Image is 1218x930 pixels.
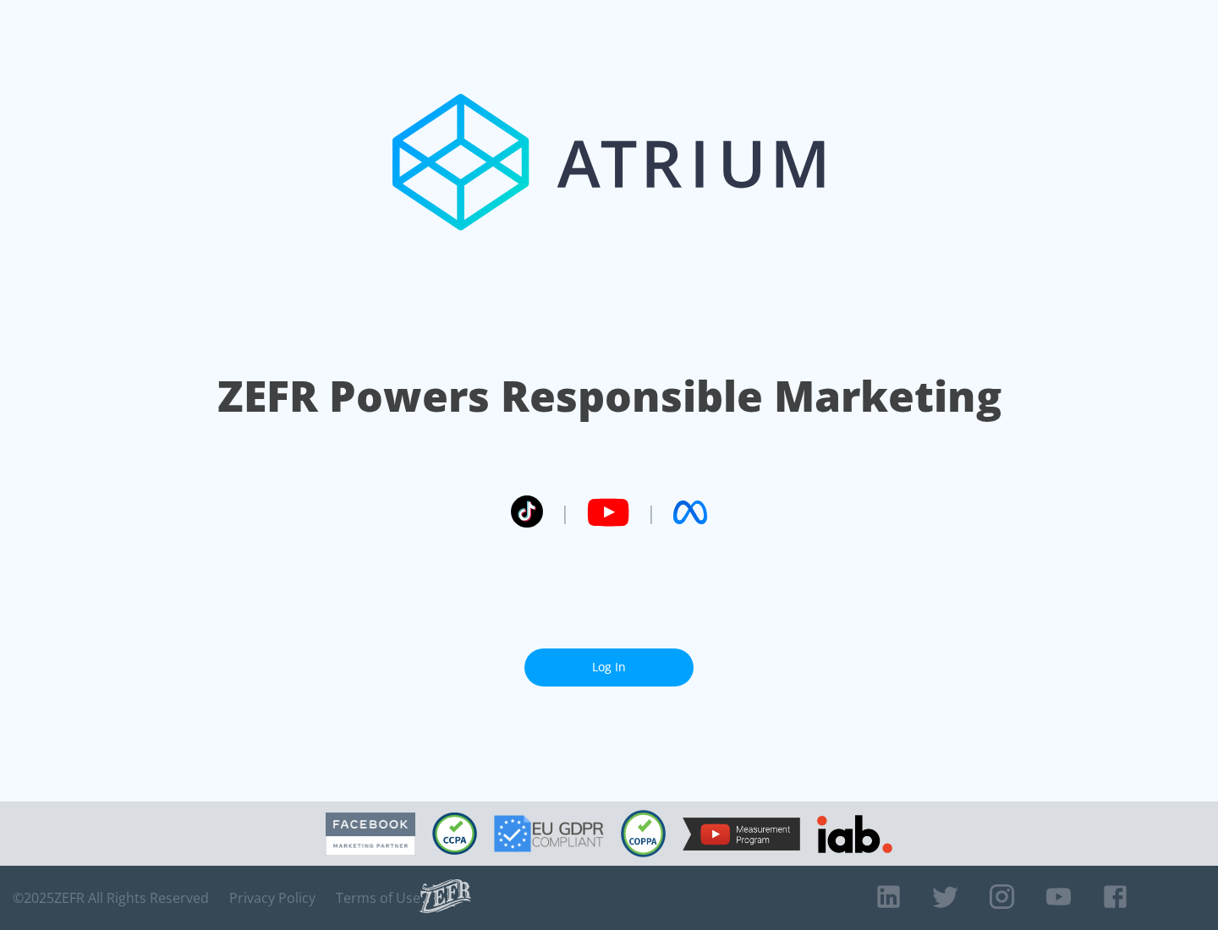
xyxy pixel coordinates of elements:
img: YouTube Measurement Program [683,818,800,851]
img: Facebook Marketing Partner [326,812,415,856]
img: CCPA Compliant [432,812,477,855]
span: | [560,500,570,525]
a: Terms of Use [336,889,420,906]
img: GDPR Compliant [494,815,604,852]
h1: ZEFR Powers Responsible Marketing [217,367,1001,425]
span: © 2025 ZEFR All Rights Reserved [13,889,209,906]
a: Privacy Policy [229,889,315,906]
a: Log In [524,648,694,687]
span: | [646,500,656,525]
img: IAB [817,815,892,853]
img: COPPA Compliant [621,810,666,857]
